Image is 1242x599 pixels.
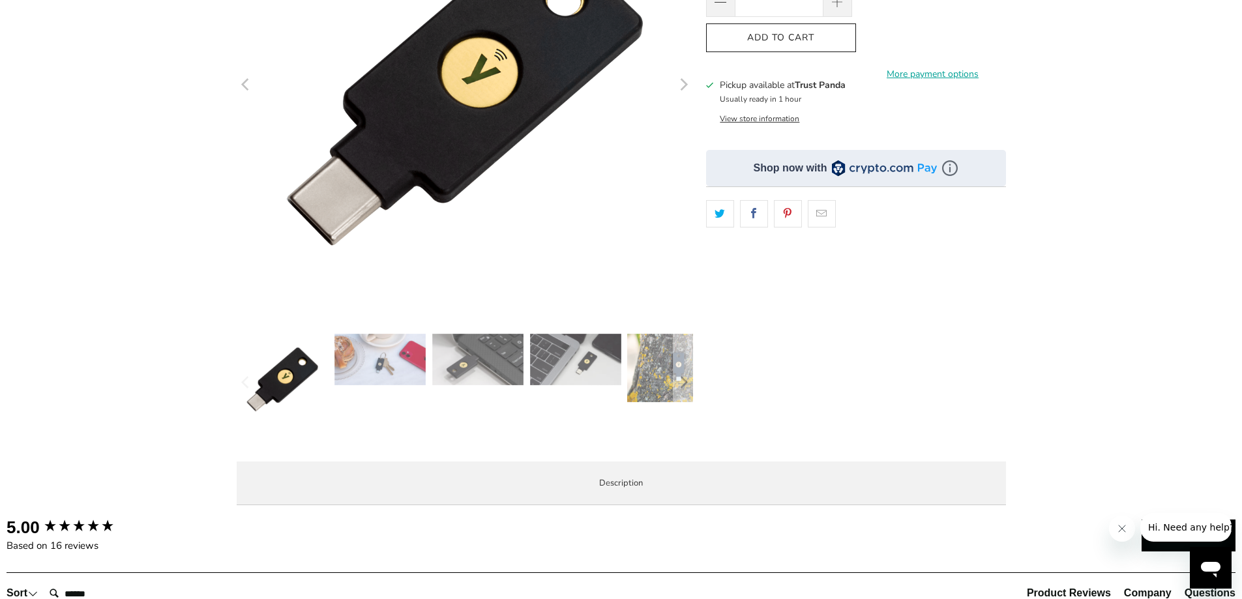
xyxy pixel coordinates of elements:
[7,539,143,553] div: Based on 16 reviews
[1109,516,1135,542] iframe: Close message
[43,518,115,536] div: 5.00 star rating
[432,334,524,385] img: YubiKey 5C (NFC) - Trust Panda
[720,94,801,104] small: Usually ready in 1 hour
[7,516,40,539] div: 5.00
[334,334,426,385] img: YubiKey 5C (NFC) - Trust Panda
[7,516,143,539] div: Overall product rating out of 5: 5.00
[706,23,856,53] button: Add to Cart
[237,461,1006,505] label: Description
[627,334,718,402] img: YubiKey 5C (NFC) - Trust Panda
[1140,513,1232,542] iframe: Message from company
[720,113,799,124] button: View store information
[720,78,846,92] h3: Pickup available at
[1190,547,1232,589] iframe: Button to launch messaging window
[236,334,257,431] button: Previous
[740,200,768,227] a: Share this on Facebook
[795,79,846,91] b: Trust Panda
[8,9,94,20] span: Hi. Need any help?
[774,200,802,227] a: Share this on Pinterest
[706,250,1006,293] iframe: Reviews Widget
[530,334,621,385] img: YubiKey 5C (NFC) - Trust Panda
[673,334,694,431] button: Next
[706,200,734,227] a: Share this on Twitter
[860,67,1006,81] a: More payment options
[720,33,842,44] span: Add to Cart
[754,161,827,175] div: Shop now with
[808,200,836,227] a: Email this to a friend
[237,334,328,425] img: YubiKey 5C (NFC) - Trust Panda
